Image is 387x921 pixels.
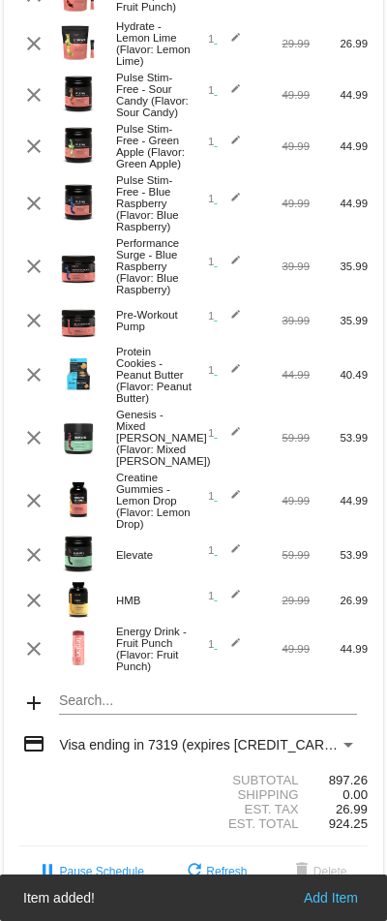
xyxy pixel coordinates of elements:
[22,732,45,755] mat-icon: credit_card
[310,140,368,152] div: 44.99
[252,549,310,561] div: 59.99
[22,32,45,55] mat-icon: clear
[183,860,206,883] mat-icon: refresh
[290,865,347,878] span: Delete
[252,369,310,381] div: 44.99
[59,183,98,222] img: PulseSF-20S-Blue-Raspb-Transp.png
[59,480,98,519] img: Image-1-Creatine-Gummies-Roman-Berezecky_optimized.png
[290,860,313,883] mat-icon: delete
[252,495,310,507] div: 49.99
[252,261,310,272] div: 39.99
[252,315,310,326] div: 39.99
[59,737,356,752] mat-select: Payment Method
[342,787,368,802] span: 0.00
[252,89,310,101] div: 49.99
[310,315,368,326] div: 35.99
[208,33,241,45] span: 1
[208,590,241,601] span: 1
[183,865,247,878] span: Refresh
[22,426,45,449] mat-icon: clear
[193,787,310,802] div: Shipping
[252,432,310,444] div: 59.99
[22,489,45,512] mat-icon: clear
[59,23,98,62] img: Image-1-Hydrate-1S-LL-BAGPACKET.png
[310,549,368,561] div: 53.99
[36,860,59,883] mat-icon: pause
[275,854,363,889] button: Delete
[218,426,241,449] mat-icon: edit
[218,543,241,567] mat-icon: edit
[208,84,241,96] span: 1
[22,363,45,386] mat-icon: clear
[59,737,383,752] span: Visa ending in 7319 (expires [CREDIT_CARD_DATA])
[59,535,98,573] img: Image-1-Elevate.png
[310,198,368,209] div: 44.99
[22,83,45,107] mat-icon: clear
[59,354,98,393] img: Protein-Cookie-box-PB-1000x1000-1-Roman-Berezecky.png
[310,495,368,507] div: 44.99
[310,595,368,606] div: 26.99
[59,300,98,339] img: Image-1-Carousel-Pre-Workout-Pump-1000x1000-Transp.png
[329,816,368,831] span: 924.25
[193,816,310,831] div: Est. Total
[193,802,310,816] div: Est. Tax
[218,589,241,612] mat-icon: edit
[218,309,241,332] mat-icon: edit
[208,310,241,322] span: 1
[310,89,368,101] div: 44.99
[208,544,241,556] span: 1
[218,255,241,278] mat-icon: edit
[59,246,98,285] img: Image-1-Carousel-Performance-Surge-BR-Transp.png
[208,193,241,204] span: 1
[59,126,98,165] img: PulseSF-20S-Green-Apple-Transp.png
[22,691,45,715] mat-icon: add
[252,643,310,655] div: 49.99
[310,773,368,787] div: 897.26
[106,309,193,332] div: Pre-Workout Pump
[193,773,310,787] div: Subtotal
[208,490,241,502] span: 1
[252,595,310,606] div: 29.99
[208,364,241,376] span: 1
[310,369,368,381] div: 40.49
[218,32,241,55] mat-icon: edit
[252,140,310,152] div: 49.99
[106,595,193,606] div: HMB
[106,472,193,530] div: Creatine Gummies - Lemon Drop (Flavor: Lemon Drop)
[106,72,193,118] div: Pulse Stim-Free - Sour Candy (Flavor: Sour Candy)
[36,865,143,878] span: Pause Schedule
[252,198,310,209] div: 49.99
[22,589,45,612] mat-icon: clear
[208,256,241,267] span: 1
[167,854,262,889] button: Refresh
[218,83,241,107] mat-icon: edit
[218,135,241,158] mat-icon: edit
[106,20,193,67] div: Hydrate - Lemon Lime (Flavor: Lemon Lime)
[59,417,98,456] img: Image-1-Genesis-MB-2.0-2025-new-bottle-1000x1000-1.png
[22,309,45,332] mat-icon: clear
[106,123,193,169] div: Pulse Stim-Free - Green Apple (Flavor: Green Apple)
[22,543,45,567] mat-icon: clear
[208,136,241,147] span: 1
[22,192,45,215] mat-icon: clear
[22,637,45,660] mat-icon: clear
[106,626,193,672] div: Energy Drink - Fruit Punch (Flavor: Fruit Punch)
[298,888,364,907] button: Add Item
[59,75,98,113] img: PulseSF-20S-Sour-Candy-Transp.png
[218,637,241,660] mat-icon: edit
[218,489,241,512] mat-icon: edit
[252,38,310,49] div: 29.99
[23,888,364,907] simple-snack-bar: Item added!
[218,192,241,215] mat-icon: edit
[208,427,241,439] span: 1
[310,261,368,272] div: 35.99
[59,629,98,667] img: Image-1-Energy-Drink-Fruit-Punch-1000x1000-v2-Transp.png
[106,174,193,232] div: Pulse Stim-Free - Blue Raspberry (Flavor: Blue Raspberry)
[59,580,98,619] img: Image-1-HMB-1000x1000-1.png
[106,346,193,404] div: Protein Cookies - Peanut Butter (Flavor: Peanut Butter)
[20,854,159,889] button: Pause Schedule
[310,38,368,49] div: 26.99
[218,363,241,386] mat-icon: edit
[59,693,356,709] input: Search...
[22,255,45,278] mat-icon: clear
